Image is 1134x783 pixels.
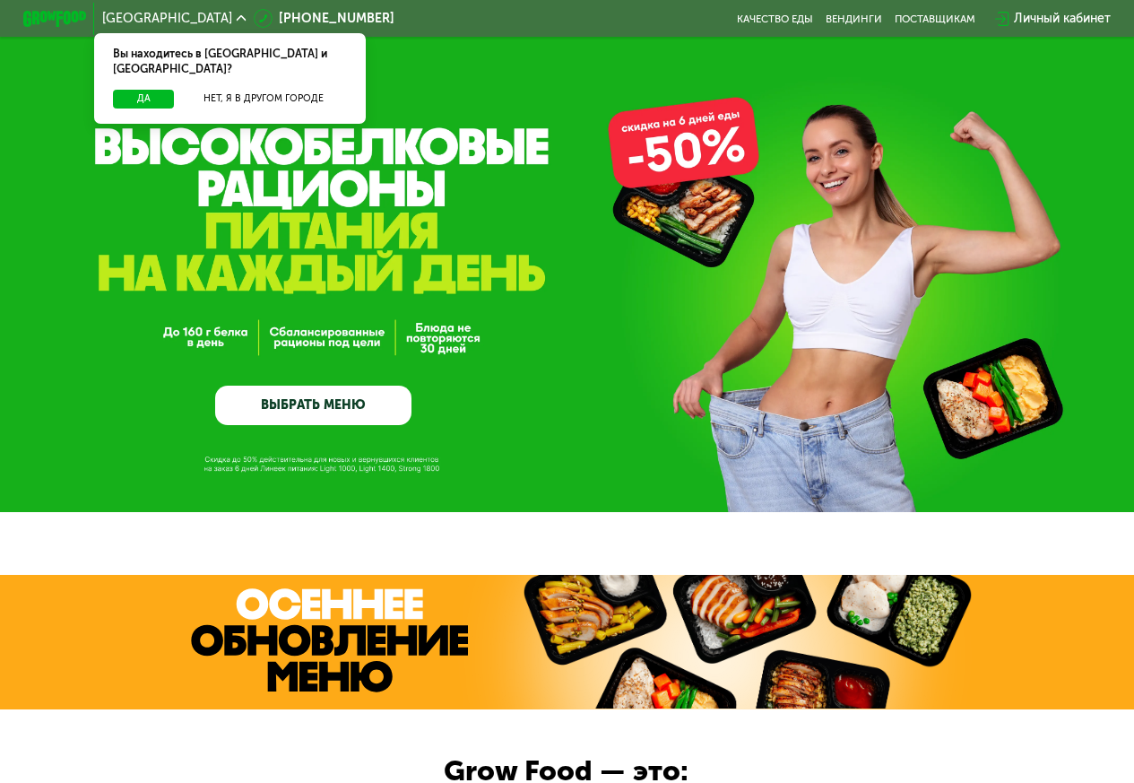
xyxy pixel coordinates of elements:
[215,386,411,425] a: ВЫБРАТЬ МЕНЮ
[94,33,365,90] div: Вы находитесь в [GEOGRAPHIC_DATA] и [GEOGRAPHIC_DATA]?
[102,13,232,25] span: [GEOGRAPHIC_DATA]
[113,90,174,109] button: Да
[826,13,882,25] a: Вендинги
[1014,9,1111,28] div: Личный кабинет
[895,13,975,25] div: поставщикам
[737,13,813,25] a: Качество еды
[254,9,394,28] a: [PHONE_NUMBER]
[180,90,346,109] button: Нет, я в другом городе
